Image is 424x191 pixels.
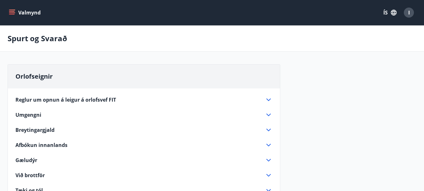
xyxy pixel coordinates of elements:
[15,157,37,164] span: Gæludýr
[8,33,67,44] p: Spurt og Svarað
[15,96,116,103] span: Reglur um opnun á leigur á orlofsvef FIT
[380,7,400,18] button: ÍS
[15,72,53,81] span: Orlofseignir
[15,141,272,149] div: Afbókun innanlands
[15,172,45,179] span: Við brottför
[408,9,410,16] span: I
[15,111,41,118] span: Umgengni
[8,7,43,18] button: menu
[15,126,55,133] span: Breytingargjald
[15,171,272,179] div: Við brottför
[401,5,416,20] button: I
[15,156,272,164] div: Gæludýr
[15,96,272,104] div: Reglur um opnun á leigur á orlofsvef FIT
[15,142,67,149] span: Afbókun innanlands
[15,111,272,119] div: Umgengni
[15,126,272,134] div: Breytingargjald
